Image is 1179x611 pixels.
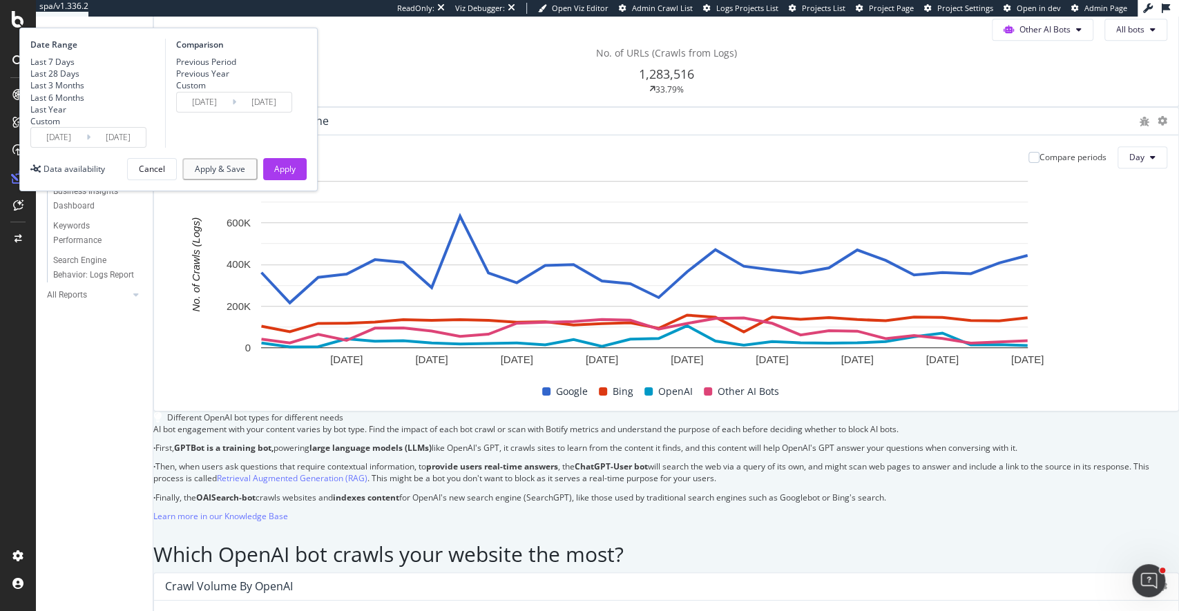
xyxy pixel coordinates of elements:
[174,442,274,454] strong: GPTBot is a training bot,
[153,492,1179,503] p: Finally, the crawls websites and for OpenAI's new search engine (SearchGPT), like those used by t...
[227,217,251,229] text: 600K
[309,442,432,454] strong: large language models (LLMs)
[1004,3,1061,14] a: Open in dev
[1129,151,1144,163] span: Day
[1011,353,1044,365] text: [DATE]
[236,93,291,112] input: End Date
[1019,23,1071,35] span: Other AI Bots
[153,510,288,522] a: Learn more in our Knowledge Base
[153,442,155,454] strong: ·
[182,158,258,180] button: Apply & Save
[330,353,363,365] text: [DATE]
[802,3,845,13] span: Projects List
[176,56,236,68] div: Previous Period
[176,79,206,91] div: Custom
[127,158,177,180] button: Cancel
[1140,117,1151,126] div: bug
[455,3,505,14] div: Viz Debugger:
[153,529,1179,572] div: Which OpenAI bot crawls your website the most?
[992,19,1093,41] button: Other AI Bots
[501,353,533,365] text: [DATE]
[47,288,87,302] div: All Reports
[30,39,162,50] div: Date Range
[165,174,1123,383] svg: A chart.
[596,46,737,59] span: No. of URLs (Crawls from Logs)
[176,39,296,50] div: Comparison
[1084,3,1127,13] span: Admin Page
[538,3,608,14] a: Open Viz Editor
[177,93,232,112] input: Start Date
[632,3,693,13] span: Admin Crawl List
[924,3,993,14] a: Project Settings
[415,353,448,365] text: [DATE]
[167,411,343,423] div: Different OpenAI bot types for different needs
[333,492,399,503] strong: indexes content
[153,411,1179,529] div: Different OpenAI bot types for different needsAI bot engagement with your content varies by bot t...
[756,353,788,365] text: [DATE]
[153,460,155,472] strong: ·
[1132,564,1165,597] iframe: Intercom live chat
[613,383,633,400] span: Bing
[671,353,703,365] text: [DATE]
[195,164,245,174] div: Apply & Save
[190,217,202,312] text: No. of Crawls (Logs)
[227,258,251,270] text: 400K
[274,163,296,175] div: Apply
[926,353,959,365] text: [DATE]
[658,383,693,400] span: OpenAI
[1039,151,1106,163] div: Compare periods
[153,460,1179,484] p: Then, when users ask questions that require contextual information, to , the will search the web ...
[937,3,993,13] span: Project Settings
[153,107,1179,411] div: Crawl Volume By Search EngineCompare periodsDayA chart.GoogleBingOpenAIOther AI Bots
[556,383,588,400] span: Google
[718,383,779,400] span: Other AI Bots
[1071,3,1127,14] a: Admin Page
[53,219,131,248] div: Keywords Performance
[47,288,129,302] a: All Reports
[153,492,155,503] strong: ·
[397,3,434,14] div: ReadOnly:
[575,460,648,472] strong: ChatGPT-User bot
[1017,3,1061,13] span: Open in dev
[426,460,558,472] strong: provide users real-time answers
[53,184,143,213] a: Business Insights Dashboard
[53,253,143,282] a: Search Engine Behavior: Logs Report
[153,543,624,565] h2: Which OpenAI bot crawls your website the most?
[841,353,873,365] text: [DATE]
[53,219,143,248] a: Keywords Performance
[655,84,684,95] div: 33.79%
[153,423,1179,435] p: AI bot engagement with your content varies by bot type. Find the impact of each bot crawl or scan...
[1118,146,1167,168] button: Day
[139,163,165,175] div: Cancel
[176,68,236,79] div: Previous Year
[639,66,694,82] span: 1,283,516
[153,442,1179,454] p: First, powering like OpenAI's GPT, it crawls sites to learn from the content it finds, and this c...
[619,3,693,14] a: Admin Crawl List
[552,3,608,13] span: Open Viz Editor
[703,3,778,14] a: Logs Projects List
[789,3,845,14] a: Projects List
[227,300,251,311] text: 200K
[869,3,914,13] span: Project Page
[53,184,133,213] div: Business Insights Dashboard
[217,472,367,484] a: Retrieval Augmented Generation (RAG)
[263,158,307,180] button: Apply
[1104,19,1167,41] button: All bots
[1116,23,1144,35] span: All bots
[176,79,236,91] div: Custom
[856,3,914,14] a: Project Page
[586,353,618,365] text: [DATE]
[165,579,293,593] div: Crawl Volume by OpenAI
[196,492,256,503] strong: OAISearch-bot
[53,253,135,282] div: Search Engine Behavior: Logs Report
[245,342,251,353] text: 0
[716,3,778,13] span: Logs Projects List
[176,68,229,79] div: Previous Year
